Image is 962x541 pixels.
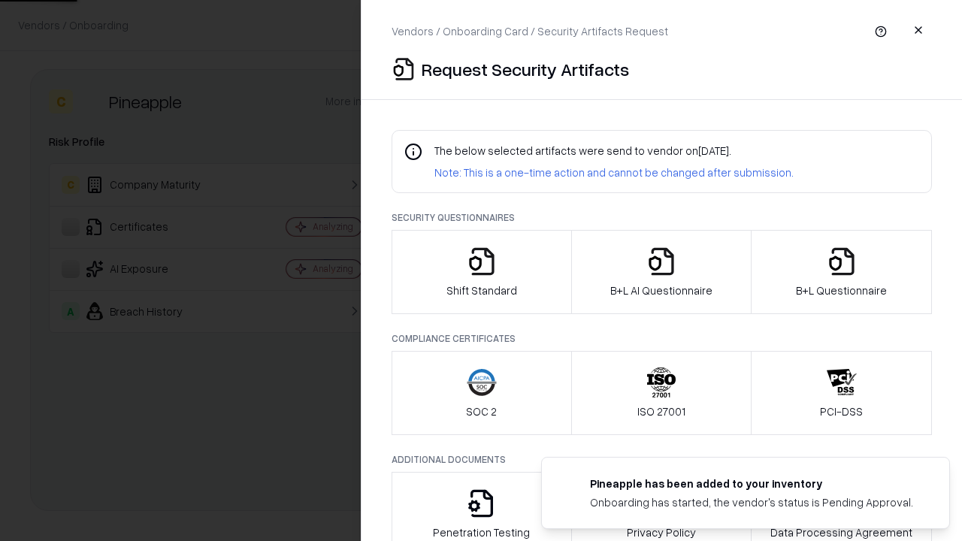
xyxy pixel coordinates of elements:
p: Request Security Artifacts [422,57,629,81]
div: Onboarding has started, the vendor's status is Pending Approval. [590,494,913,510]
button: Shift Standard [392,230,572,314]
button: B+L Questionnaire [751,230,932,314]
img: pineappleenergy.com [560,476,578,494]
button: B+L AI Questionnaire [571,230,752,314]
button: ISO 27001 [571,351,752,435]
button: SOC 2 [392,351,572,435]
div: Pineapple has been added to your inventory [590,476,913,491]
p: The below selected artifacts were send to vendor on [DATE] . [434,143,794,159]
p: SOC 2 [466,403,497,419]
p: Note: This is a one-time action and cannot be changed after submission. [434,165,794,180]
p: Penetration Testing [433,524,530,540]
p: PCI-DSS [820,403,863,419]
p: B+L AI Questionnaire [610,283,712,298]
p: Shift Standard [446,283,517,298]
button: PCI-DSS [751,351,932,435]
p: Security Questionnaires [392,211,932,224]
p: B+L Questionnaire [796,283,887,298]
p: Privacy Policy [627,524,696,540]
p: Additional Documents [392,453,932,466]
p: Data Processing Agreement [770,524,912,540]
p: Vendors / Onboarding Card / Security Artifacts Request [392,23,668,39]
p: ISO 27001 [637,403,685,419]
p: Compliance Certificates [392,332,932,345]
